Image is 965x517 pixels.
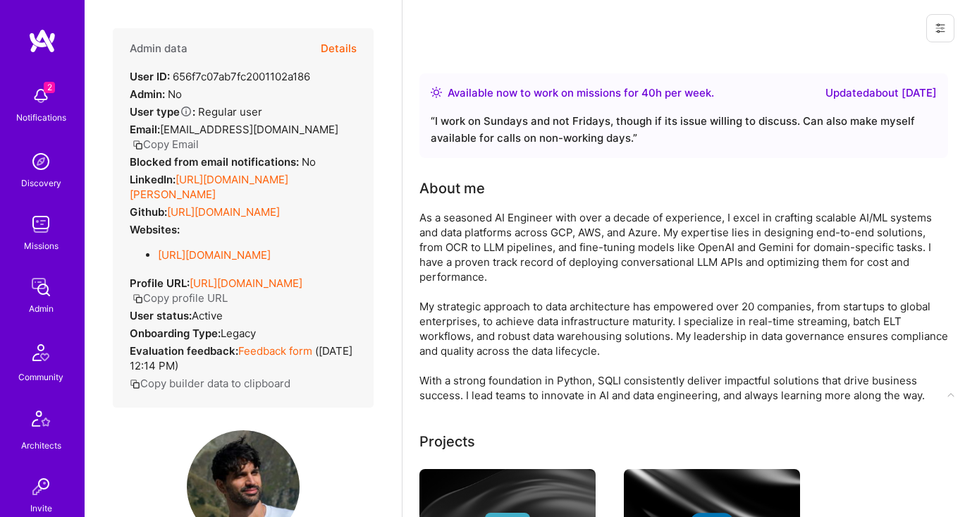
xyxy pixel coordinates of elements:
[130,173,176,186] strong: LinkedIn:
[130,327,221,340] strong: Onboarding Type:
[130,376,290,391] button: Copy builder data to clipboard
[24,404,58,438] img: Architects
[448,85,714,102] div: Available now to work on missions for h per week .
[133,291,228,305] button: Copy profile URL
[27,147,55,176] img: discovery
[130,42,188,55] h4: Admin data
[130,343,357,373] div: ( [DATE] 12:14 PM )
[130,309,192,322] strong: User status:
[158,248,271,262] a: [URL][DOMAIN_NAME]
[24,238,59,253] div: Missions
[18,370,63,384] div: Community
[190,276,302,290] a: [URL][DOMAIN_NAME]
[130,155,302,169] strong: Blocked from email notifications:
[21,176,61,190] div: Discovery
[160,123,338,136] span: [EMAIL_ADDRESS][DOMAIN_NAME]
[27,82,55,110] img: bell
[321,28,357,69] button: Details
[27,210,55,238] img: teamwork
[130,379,140,389] i: icon Copy
[130,87,182,102] div: No
[27,273,55,301] img: admin teamwork
[133,293,143,304] i: icon Copy
[21,438,61,453] div: Architects
[641,86,656,99] span: 40
[130,276,190,290] strong: Profile URL:
[133,137,199,152] button: Copy Email
[192,309,223,322] span: Active
[221,327,256,340] span: legacy
[130,154,316,169] div: No
[130,70,170,83] strong: User ID:
[130,173,288,201] a: [URL][DOMAIN_NAME][PERSON_NAME]
[130,205,167,219] strong: Github:
[130,344,238,358] strong: Evaluation feedback:
[130,223,180,236] strong: Websites:
[16,110,66,125] div: Notifications
[28,28,56,54] img: logo
[44,82,55,93] span: 2
[130,69,310,84] div: 656f7c07ab7fc2001102a186
[180,105,192,118] i: Help
[419,178,485,199] div: About me
[130,87,165,101] strong: Admin:
[133,140,143,150] i: icon Copy
[825,85,937,102] div: Updated about [DATE]
[238,344,312,358] a: Feedback form
[167,205,280,219] a: [URL][DOMAIN_NAME]
[431,87,442,98] img: Availability
[130,123,160,136] strong: Email:
[27,473,55,501] img: Invite
[130,104,262,119] div: Regular user
[24,336,58,370] img: Community
[130,105,195,118] strong: User type :
[29,301,54,316] div: Admin
[431,113,937,147] div: “ I work on Sundays and not Fridays, though if its issue willing to discuss. Can also make myself...
[30,501,52,516] div: Invite
[419,431,475,452] div: Projects
[419,210,948,403] div: As a seasoned AI Engineer with over a decade of experience, I excel in crafting scalable AI/ML sy...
